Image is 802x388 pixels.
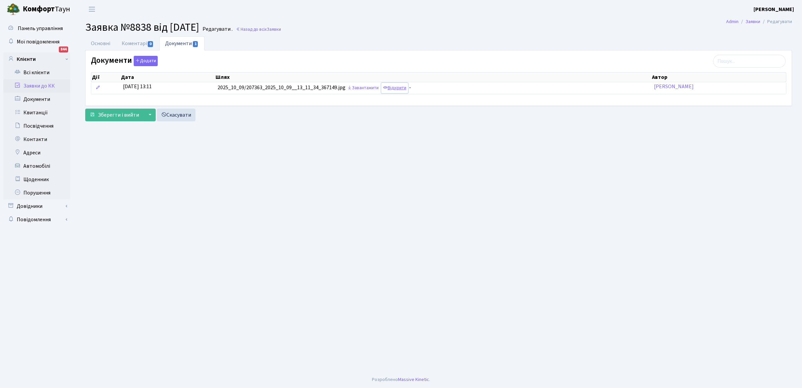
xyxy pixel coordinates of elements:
a: Автомобілі [3,159,70,173]
span: Панель управління [18,25,63,32]
span: Мої повідомлення [17,38,59,45]
span: - [409,84,411,92]
div: Розроблено . [372,376,430,383]
th: Дії [91,73,120,82]
a: Скасувати [157,109,195,121]
a: [PERSON_NAME] [654,83,694,90]
a: Додати [132,55,158,67]
a: Посвідчення [3,119,70,133]
a: Порушення [3,186,70,200]
a: Клієнти [3,52,70,66]
span: Заявки [267,26,281,32]
a: Заявки до КК [3,79,70,93]
button: Переключити навігацію [84,4,100,15]
span: [DATE] 13:11 [123,83,152,90]
a: Квитанції [3,106,70,119]
div: 844 [59,46,68,52]
a: Мої повідомлення844 [3,35,70,48]
button: Зберегти і вийти [85,109,143,121]
a: Документи [3,93,70,106]
span: 0 [148,41,153,47]
label: Документи [91,56,158,66]
a: Назад до всіхЗаявки [236,26,281,32]
a: Довідники [3,200,70,213]
a: Повідомлення [3,213,70,226]
th: Автор [651,73,786,82]
td: 2025_10_09/207363_2025_10_09__13_11_34_367149.jpg [215,82,652,94]
b: [PERSON_NAME] [754,6,794,13]
span: Заявка №8838 від [DATE] [85,20,199,35]
a: Massive Kinetic [398,376,429,383]
a: Адреси [3,146,70,159]
a: Щоденник [3,173,70,186]
a: Документи [159,36,204,50]
a: Контакти [3,133,70,146]
a: [PERSON_NAME] [754,5,794,13]
span: 1 [193,41,198,47]
li: Редагувати [760,18,792,25]
nav: breadcrumb [716,15,802,29]
a: Завантажити [346,83,380,93]
a: Основні [85,36,116,50]
a: Заявки [746,18,760,25]
th: Шлях [215,73,651,82]
a: Всі клієнти [3,66,70,79]
b: Комфорт [23,4,55,14]
img: logo.png [7,3,20,16]
a: Коментарі [116,36,159,50]
span: Зберегти і вийти [98,111,139,119]
a: Admin [726,18,739,25]
a: Відкрити [381,83,408,93]
button: Документи [134,56,158,66]
span: Таун [23,4,70,15]
a: Панель управління [3,22,70,35]
small: Редагувати . [201,26,233,32]
input: Пошук... [713,55,786,68]
th: Дата [120,73,215,82]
